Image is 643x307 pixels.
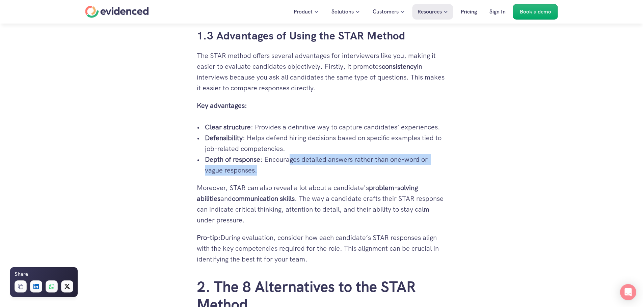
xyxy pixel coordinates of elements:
[489,7,506,16] p: Sign In
[456,4,482,20] a: Pricing
[294,7,313,16] p: Product
[620,284,636,300] div: Open Intercom Messenger
[15,270,28,279] h6: Share
[331,7,354,16] p: Solutions
[484,4,511,20] a: Sign In
[197,50,447,93] p: The STAR method offers several advantages for interviewers like you, making it easier to evaluate...
[418,7,442,16] p: Resources
[205,132,447,154] p: : Helps defend hiring decisions based on specific examples tied to job-related competencies.
[373,7,399,16] p: Customers
[197,233,220,242] strong: Pro-tip:
[197,232,447,265] p: During evaluation, consider how each candidate’s STAR responses align with the key competencies r...
[205,123,251,131] strong: Clear structure
[205,154,447,176] p: : Encourages detailed answers rather than one-word or vague responses.
[197,183,420,203] strong: problem-solving abilities
[520,7,551,16] p: Book a demo
[232,194,295,203] strong: communication skills
[205,133,243,142] strong: Defensibility
[197,101,247,110] strong: Key advantages:
[85,6,149,18] a: Home
[205,155,260,164] strong: Depth of response
[197,182,447,225] p: Moreover, STAR can also reveal a lot about a candidate's and . The way a candidate crafts their S...
[205,122,447,132] p: : Provides a definitive way to capture candidates’ experiences.
[461,7,477,16] p: Pricing
[513,4,558,20] a: Book a demo
[382,62,417,71] strong: consistency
